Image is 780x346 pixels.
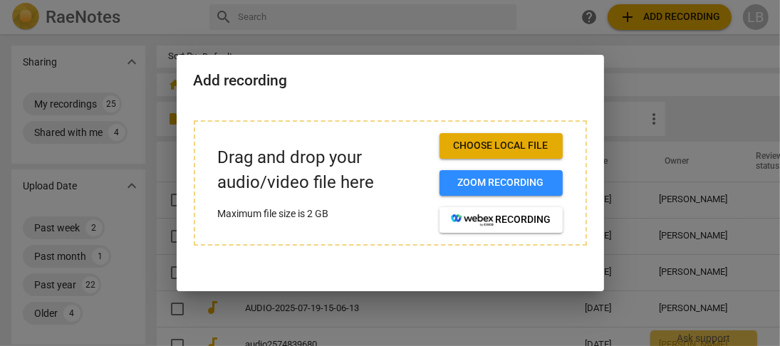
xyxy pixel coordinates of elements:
[194,72,587,90] h2: Add recording
[440,170,563,196] button: Zoom recording
[451,213,551,227] span: recording
[218,206,428,221] p: Maximum file size is 2 GB
[218,145,428,195] p: Drag and drop your audio/video file here
[451,139,551,153] span: Choose local file
[440,207,563,233] button: recording
[440,133,563,159] button: Choose local file
[451,176,551,190] span: Zoom recording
